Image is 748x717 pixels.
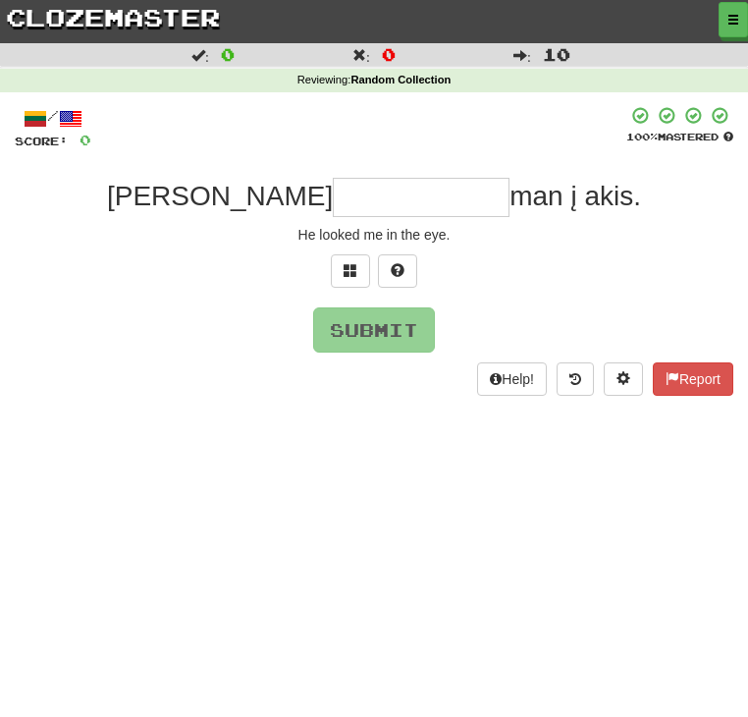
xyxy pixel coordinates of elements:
span: : [352,48,370,62]
span: : [513,48,531,62]
span: [PERSON_NAME] [107,181,333,211]
button: Submit [313,307,435,353]
span: man į akis. [509,181,641,211]
button: Report [653,362,733,396]
button: Help! [477,362,547,396]
span: 10 [543,44,570,64]
span: 0 [221,44,235,64]
span: : [191,48,209,62]
span: 100 % [626,131,658,142]
span: 0 [80,132,91,148]
button: Round history (alt+y) [557,362,594,396]
button: Single letter hint - you only get 1 per sentence and score half the points! alt+h [378,254,417,288]
span: Score: [15,135,68,147]
div: / [15,106,91,131]
button: Switch sentence to multiple choice alt+p [331,254,370,288]
div: He looked me in the eye. [15,225,733,245]
span: 0 [382,44,396,64]
div: Mastered [626,130,733,143]
strong: Random Collection [350,74,451,85]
